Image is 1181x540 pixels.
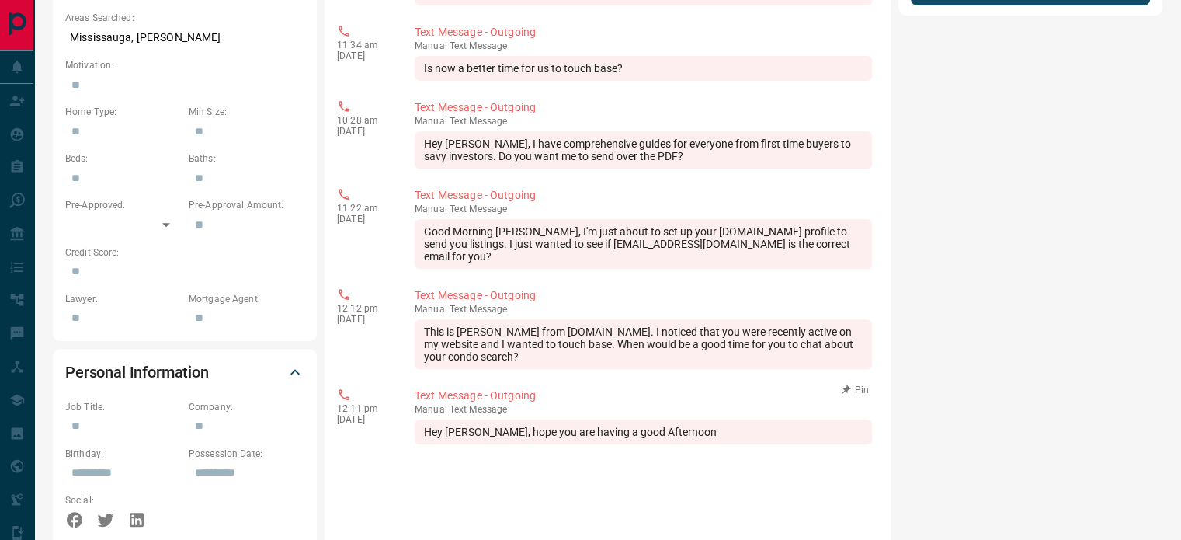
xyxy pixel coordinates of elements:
p: Text Message - Outgoing [415,99,872,116]
p: Text Message [415,116,872,127]
p: Home Type: [65,105,181,119]
button: Pin [833,383,878,397]
p: Pre-Approval Amount: [189,198,304,212]
div: Good Morning [PERSON_NAME], I'm just about to set up your [DOMAIN_NAME] profile to send you listi... [415,219,872,269]
p: [DATE] [337,126,391,137]
p: Areas Searched: [65,11,304,25]
p: Lawyer: [65,292,181,306]
p: Motivation: [65,58,304,72]
p: [DATE] [337,51,391,61]
p: Possession Date: [189,447,304,461]
div: This is [PERSON_NAME] from [DOMAIN_NAME]. I noticed that you were recently active on my website a... [415,319,872,369]
p: Text Message [415,40,872,51]
p: Beds: [65,152,181,165]
p: Mississauga, [PERSON_NAME] [65,25,304,51]
p: 11:34 am [337,40,391,51]
p: Baths: [189,152,304,165]
div: Hey [PERSON_NAME], I have comprehensive guides for everyone from first time buyers to savy invest... [415,131,872,169]
p: Text Message - Outgoing [415,187,872,204]
span: manual [415,116,447,127]
p: Text Message [415,404,872,415]
p: Job Title: [65,400,181,414]
p: [DATE] [337,214,391,225]
div: Is now a better time for us to touch base? [415,56,872,81]
p: 10:28 am [337,115,391,126]
p: [DATE] [337,414,391,425]
p: Text Message [415,304,872,315]
p: Mortgage Agent: [189,292,304,306]
p: Credit Score: [65,246,304,260]
p: 12:11 pm [337,403,391,414]
span: manual [415,404,447,415]
p: Text Message - Outgoing [415,388,872,404]
span: manual [415,204,447,214]
p: Social: [65,493,181,507]
p: Text Message [415,204,872,214]
p: Company: [189,400,304,414]
p: [DATE] [337,314,391,325]
p: Birthday: [65,447,181,461]
p: Min Size: [189,105,304,119]
p: 12:12 pm [337,303,391,314]
p: Text Message - Outgoing [415,24,872,40]
div: Hey [PERSON_NAME], hope you are having a good Afternoon [415,420,872,444]
h2: Personal Information [65,360,209,385]
div: Personal Information [65,354,304,391]
p: Text Message - Outgoing [415,287,872,304]
p: 11:22 am [337,203,391,214]
p: Pre-Approved: [65,198,181,212]
span: manual [415,40,447,51]
span: manual [415,304,447,315]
